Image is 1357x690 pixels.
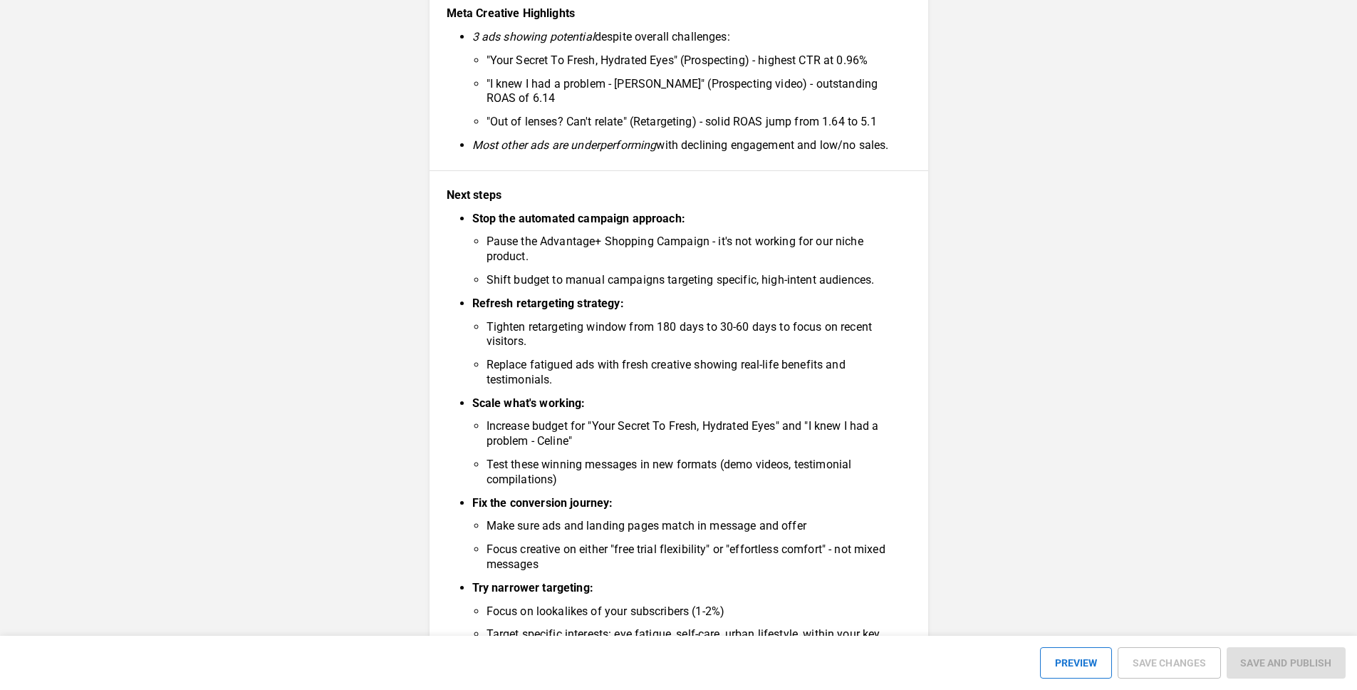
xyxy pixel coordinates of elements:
li: Increase budget for "Your Secret To Fresh, Hydrated Eyes" and "I knew I had a problem - Celine" [487,419,900,449]
li: "Out of lenses? Can't relate" (Retargeting) - solid ROAS jump from 1.64 to 5.1 [487,115,900,130]
strong: Try narrower targeting: [472,581,593,594]
li: with declining engagement and low/no sales. [472,138,900,153]
li: Target specific interests: eye fatigue, self-care, urban lifestyle, within your key cities [487,627,900,657]
li: Focus on lookalikes of your subscribers (1-2%) [487,604,900,619]
li: Make sure ads and landing pages match in message and offer [487,519,900,534]
li: despite overall challenges: [472,30,900,130]
li: Replace fatigued ads with fresh creative showing real-life benefits and testimonials. [487,358,900,388]
em: Most other ads are underperforming [472,138,657,152]
strong: Scale what's working: [472,396,586,410]
strong: Stop the automated campaign approach: [472,212,685,225]
li: Test these winning messages in new formats (demo videos, testimonial compilations) [487,458,900,488]
li: Tighten retargeting window from 180 days to 30-60 days to focus on recent visitors. [487,320,900,350]
p: Meta Creative Highlights [447,6,911,21]
li: "I knew I had a problem - [PERSON_NAME]" (Prospecting video) - outstanding ROAS of 6.14 [487,77,900,107]
li: Shift budget to manual campaigns targeting specific, high-intent audiences. [487,273,900,288]
strong: Fix the conversion journey: [472,496,613,510]
p: Next steps [447,188,911,203]
li: "Your Secret To Fresh, Hydrated Eyes" (Prospecting) - highest CTR at 0.96% [487,53,900,68]
li: Pause the Advantage+ Shopping Campaign - it's not working for our niche product. [487,235,900,264]
button: PREVIEW [1040,647,1112,679]
em: 3 ads showing potential [472,30,595,43]
li: Focus creative on either "free trial flexibility" or "effortless comfort" - not mixed messages [487,542,900,572]
strong: Refresh retargeting strategy: [472,297,624,310]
